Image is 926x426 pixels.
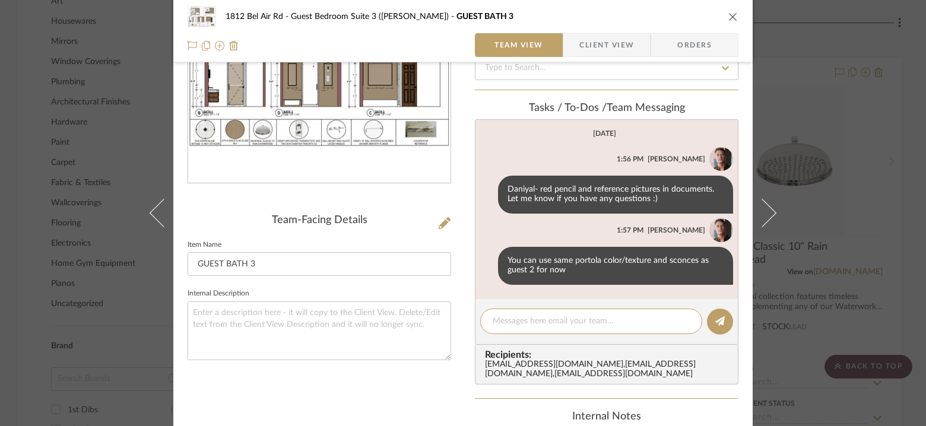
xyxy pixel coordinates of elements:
[475,411,738,424] div: Internal Notes
[229,41,239,50] img: Remove from project
[648,225,705,236] div: [PERSON_NAME]
[475,56,738,80] input: Type to Search…
[485,360,733,379] div: [EMAIL_ADDRESS][DOMAIN_NAME] , [EMAIL_ADDRESS][DOMAIN_NAME] , [EMAIL_ADDRESS][DOMAIN_NAME]
[494,33,543,57] span: Team View
[485,349,733,360] span: Recipients:
[709,147,733,171] img: a2497b2d-a1a4-483f-9b0d-4fa1f75d8f46.png
[291,12,456,21] span: Guest Bedroom Suite 3 ([PERSON_NAME])
[188,291,249,297] label: Internal Description
[529,103,607,113] span: Tasks / To-Dos /
[617,154,643,164] div: 1:56 PM
[456,12,513,21] span: GUEST BATH 3
[188,252,451,276] input: Enter Item Name
[498,247,733,285] div: You can use same portola color/texture and sconces as guest 2 for now
[226,12,291,21] span: 1812 Bel Air Rd
[188,214,451,227] div: Team-Facing Details
[188,242,221,248] label: Item Name
[728,11,738,22] button: close
[188,5,216,28] img: 8f0bef76-e038-43ce-9c7e-ab26acb61ad8_48x40.jpg
[579,33,634,57] span: Client View
[617,225,643,236] div: 1:57 PM
[498,176,733,214] div: Daniyal- red pencil and reference pictures in documents. Let me know if you have any questions :)
[648,154,705,164] div: [PERSON_NAME]
[664,33,725,57] span: Orders
[709,218,733,242] img: a2497b2d-a1a4-483f-9b0d-4fa1f75d8f46.png
[475,102,738,115] div: team Messaging
[593,129,616,138] div: [DATE]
